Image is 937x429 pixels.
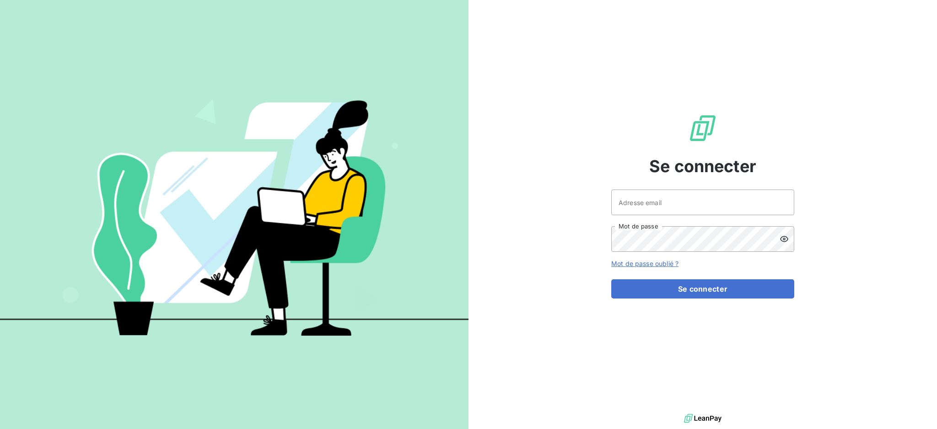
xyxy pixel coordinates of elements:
img: Logo LeanPay [688,114,717,143]
span: Se connecter [649,154,756,179]
button: Se connecter [611,279,794,299]
img: logo [684,412,722,425]
a: Mot de passe oublié ? [611,260,679,267]
input: placeholder [611,190,794,215]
